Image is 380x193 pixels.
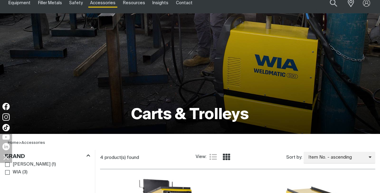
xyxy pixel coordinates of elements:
span: ( 3 ) [22,169,28,176]
span: [PERSON_NAME] [13,161,50,168]
section: Product list controls [100,150,375,165]
span: View: [196,153,206,160]
aside: Filters [5,150,90,177]
img: YouTube [2,134,10,140]
a: [PERSON_NAME] [5,160,50,169]
ul: Brand [5,160,90,176]
img: hide socials [1,152,11,162]
a: Home [8,141,19,145]
span: product(s) found [105,155,139,160]
div: Brand [5,152,90,160]
h3: Brand [5,153,25,160]
span: Item No. - ascending [304,154,369,161]
span: ( 1 ) [52,161,56,168]
span: Sort by: [286,154,302,161]
a: Accessories [21,141,45,145]
span: WIA [13,169,21,176]
h1: Carts & Trolleys [131,105,249,125]
img: Instagram [2,113,10,121]
div: 4 [100,155,195,161]
img: Facebook [2,103,10,110]
a: List view [209,153,217,160]
span: > [19,141,21,145]
img: LinkedIn [2,143,10,150]
a: WIA [5,168,21,176]
img: TikTok [2,124,10,131]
